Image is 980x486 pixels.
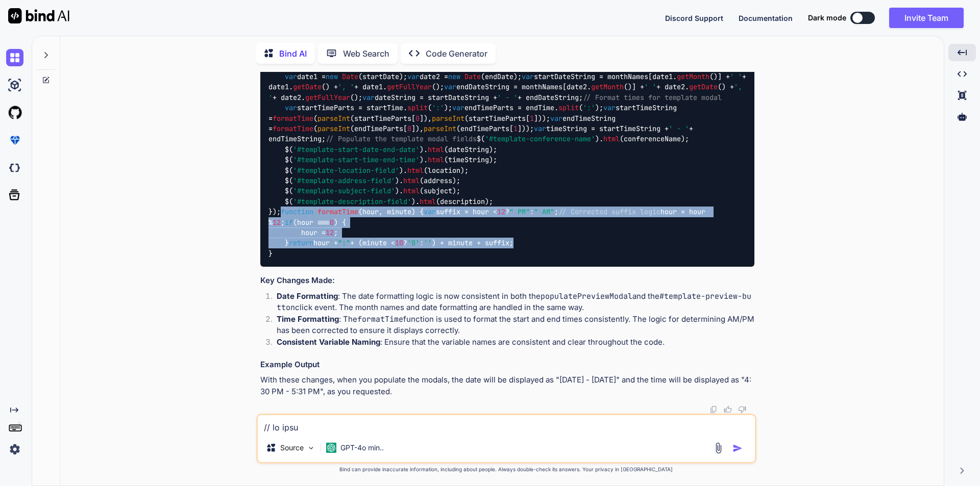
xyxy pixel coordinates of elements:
span: var [452,104,464,113]
span: split [407,104,428,113]
p: GPT-4o min.. [340,443,384,453]
img: attachment [713,442,724,454]
span: ' - ' [669,124,689,133]
span: ' ' [730,72,742,81]
span: Date [464,72,481,81]
li: : Ensure that the variable names are consistent and clear throughout the code. [268,337,754,351]
span: '#template-start-time-end-time' [293,156,420,165]
p: Web Search [343,47,389,60]
span: // Populate the template modal fields [326,135,477,144]
span: var [522,72,534,81]
img: like [724,405,732,414]
img: premium [6,132,23,149]
img: Bind AI [8,8,69,23]
span: getFullYear [387,83,432,92]
span: ':' [583,104,595,113]
span: formatTime [273,124,313,133]
img: ai-studio [6,76,23,94]
button: Documentation [739,13,793,23]
span: if [285,218,293,227]
strong: Consistent Variable Naming [277,337,380,347]
p: Source [280,443,304,453]
span: html [407,166,424,175]
span: html [403,187,420,196]
button: Invite Team [889,8,964,28]
img: Pick Models [307,444,315,452]
span: Dark mode [808,13,846,23]
li: : The function is used to format the start and end times consistently. The logic for determining ... [268,314,754,337]
span: getDate [293,83,322,92]
span: var [362,93,375,102]
span: ' ' [644,83,656,92]
span: hour, minute [362,207,411,216]
span: var [285,72,297,81]
span: var [407,72,420,81]
span: var [534,124,546,133]
p: With these changes, when you populate the modals, the date will be displayed as "[DATE] - [DATE]"... [260,374,754,397]
span: var [424,207,436,216]
span: '#template-location-field' [293,166,399,175]
span: parseInt [317,124,350,133]
span: 1 [513,124,518,133]
img: copy [709,405,718,414]
span: var [444,83,456,92]
img: githubLight [6,104,23,121]
span: var [603,104,616,113]
span: formatTime [317,207,358,216]
span: 12 [273,218,281,227]
span: 0 [330,218,334,227]
span: ":" [338,239,350,248]
span: html [403,176,420,185]
span: parseInt [432,114,464,123]
span: var [285,104,297,113]
span: " PM" [509,207,530,216]
span: ' - ' [497,93,518,102]
span: formatTime [273,114,313,123]
code: populatePreviewModal [541,291,632,301]
span: 0 [407,124,411,133]
span: '#template-description-field' [293,197,411,206]
strong: Date Formatting [277,291,338,301]
span: return [289,239,313,248]
span: '#template-address-field' [293,176,395,185]
img: chat [6,49,23,66]
span: html [428,156,444,165]
span: html [603,135,620,144]
span: 10 [395,239,403,248]
code: formatTime [357,314,403,324]
p: Code Generator [426,47,487,60]
span: html [420,197,436,206]
span: '' [424,239,432,248]
span: 1 [530,114,534,123]
span: ':' [432,104,444,113]
h3: Key Changes Made: [260,275,754,287]
p: Bind can provide inaccurate information, including about people. Always double-check its answers.... [256,466,756,473]
img: settings [6,441,23,458]
button: Discord Support [665,13,723,23]
span: new [326,72,338,81]
span: " AM" [534,207,554,216]
span: 12 [326,228,334,237]
span: getFullYear [305,93,350,102]
span: '0' [407,239,420,248]
span: // Format times for template modal [583,93,722,102]
span: parseInt [424,124,456,133]
li: : The date formatting logic is now consistent in both the and the click event. The month names an... [268,291,754,314]
span: split [558,104,579,113]
h3: Example Output [260,359,754,371]
span: getMonth [591,83,624,92]
span: getDate [689,83,718,92]
span: // Corrected suffix logic [558,207,660,216]
img: icon [732,443,743,453]
span: 0 [415,114,420,123]
p: Bind AI [279,47,307,60]
span: ', ' [338,83,354,92]
span: var [550,114,562,123]
strong: Time Formatting [277,314,339,324]
code: #template-preview-button [277,291,751,313]
img: dislike [738,405,746,414]
span: '#template-subject-field' [293,187,395,196]
span: parseInt [317,114,350,123]
span: '#template-start-date-end-date' [293,145,420,154]
span: Date [342,72,358,81]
